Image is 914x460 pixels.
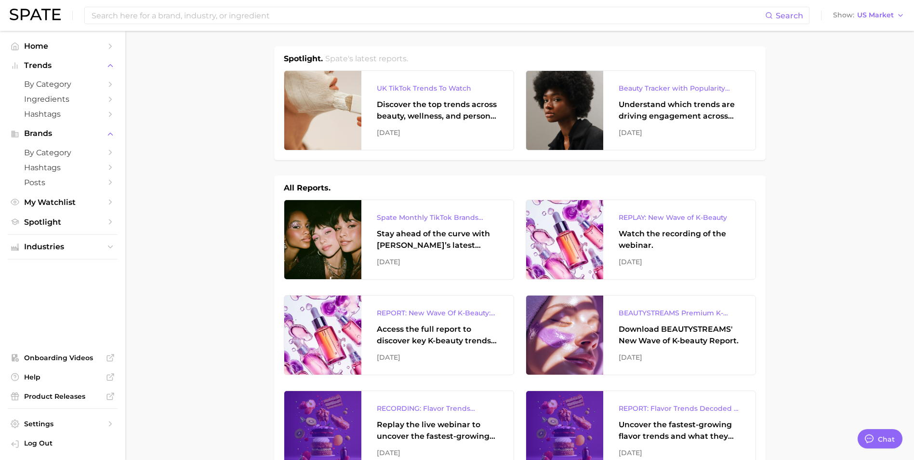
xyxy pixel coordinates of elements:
[8,195,118,210] a: My Watchlist
[10,9,61,20] img: SPATE
[619,82,740,94] div: Beauty Tracker with Popularity Index
[526,200,756,280] a: REPLAY: New Wave of K-BeautyWatch the recording of the webinar.[DATE]
[377,127,498,138] div: [DATE]
[377,419,498,442] div: Replay the live webinar to uncover the fastest-growing flavor trends and what they signal about e...
[619,127,740,138] div: [DATE]
[619,352,740,363] div: [DATE]
[24,41,101,51] span: Home
[619,307,740,319] div: BEAUTYSTREAMS Premium K-beauty Trends Report
[24,95,101,104] span: Ingredients
[24,353,101,362] span: Onboarding Videos
[619,228,740,251] div: Watch the recording of the webinar.
[377,212,498,223] div: Spate Monthly TikTok Brands Tracker
[776,11,803,20] span: Search
[24,163,101,172] span: Hashtags
[8,160,118,175] a: Hashtags
[8,77,118,92] a: by Category
[8,175,118,190] a: Posts
[831,9,907,22] button: ShowUS Market
[619,324,740,347] div: Download BEAUTYSTREAMS' New Wave of K-beauty Report.
[8,145,118,160] a: by Category
[8,351,118,365] a: Onboarding Videos
[24,109,101,119] span: Hashtags
[24,148,101,157] span: by Category
[8,92,118,107] a: Ingredients
[8,240,118,254] button: Industries
[526,295,756,375] a: BEAUTYSTREAMS Premium K-beauty Trends ReportDownload BEAUTYSTREAMS' New Wave of K-beauty Report.[...
[284,53,323,65] h1: Spotlight.
[24,419,101,428] span: Settings
[24,61,101,70] span: Trends
[377,403,498,414] div: RECORDING: Flavor Trends Decoded - What's New & What's Next According to TikTok & Google
[284,70,514,150] a: UK TikTok Trends To WatchDiscover the top trends across beauty, wellness, and personal care on Ti...
[377,352,498,363] div: [DATE]
[8,417,118,431] a: Settings
[325,53,408,65] h2: Spate's latest reports.
[24,80,101,89] span: by Category
[377,256,498,268] div: [DATE]
[619,212,740,223] div: REPLAY: New Wave of K-Beauty
[8,39,118,54] a: Home
[377,82,498,94] div: UK TikTok Trends To Watch
[8,126,118,141] button: Brands
[284,182,331,194] h1: All Reports.
[377,324,498,347] div: Access the full report to discover key K-beauty trends influencing [DATE] beauty market
[377,228,498,251] div: Stay ahead of the curve with [PERSON_NAME]’s latest monthly tracker, spotlighting the fastest-gro...
[833,13,854,18] span: Show
[619,419,740,442] div: Uncover the fastest-growing flavor trends and what they signal about evolving consumer tastes.
[284,295,514,375] a: REPORT: New Wave Of K-Beauty: [GEOGRAPHIC_DATA]’s Trending Innovations In Skincare & Color Cosmet...
[8,58,118,73] button: Trends
[24,198,101,207] span: My Watchlist
[24,439,110,447] span: Log Out
[619,256,740,268] div: [DATE]
[377,307,498,319] div: REPORT: New Wave Of K-Beauty: [GEOGRAPHIC_DATA]’s Trending Innovations In Skincare & Color Cosmetics
[8,436,118,452] a: Log out. Currently logged in with e-mail kkrom@stellarising.com.
[284,200,514,280] a: Spate Monthly TikTok Brands TrackerStay ahead of the curve with [PERSON_NAME]’s latest monthly tr...
[24,392,101,401] span: Product Releases
[619,403,740,414] div: REPORT: Flavor Trends Decoded - What's New & What's Next According to TikTok & Google
[8,370,118,384] a: Help
[24,129,101,138] span: Brands
[24,217,101,227] span: Spotlight
[8,389,118,404] a: Product Releases
[377,99,498,122] div: Discover the top trends across beauty, wellness, and personal care on TikTok [GEOGRAPHIC_DATA].
[526,70,756,150] a: Beauty Tracker with Popularity IndexUnderstand which trends are driving engagement across platfor...
[8,107,118,122] a: Hashtags
[24,373,101,381] span: Help
[857,13,894,18] span: US Market
[24,243,101,251] span: Industries
[619,447,740,459] div: [DATE]
[377,447,498,459] div: [DATE]
[8,215,118,230] a: Spotlight
[91,7,765,24] input: Search here for a brand, industry, or ingredient
[619,99,740,122] div: Understand which trends are driving engagement across platforms in the skin, hair, makeup, and fr...
[24,178,101,187] span: Posts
